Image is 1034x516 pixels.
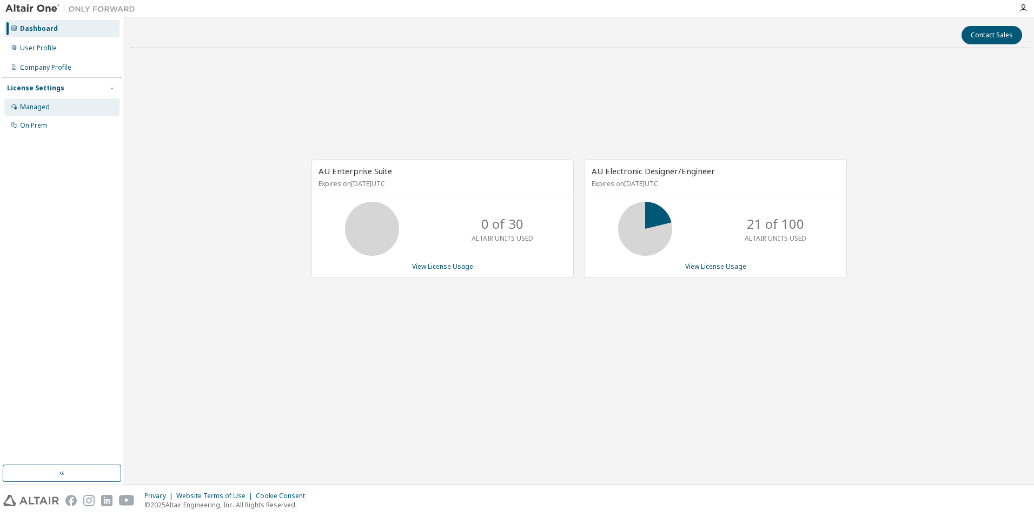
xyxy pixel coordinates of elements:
div: User Profile [20,44,57,52]
div: Managed [20,103,50,111]
div: License Settings [7,84,64,92]
img: instagram.svg [83,495,95,506]
p: ALTAIR UNITS USED [472,234,533,243]
a: View License Usage [685,262,746,271]
img: facebook.svg [65,495,77,506]
div: Company Profile [20,63,71,72]
p: ALTAIR UNITS USED [745,234,806,243]
img: youtube.svg [119,495,135,506]
img: linkedin.svg [101,495,112,506]
img: Altair One [5,3,141,14]
div: Privacy [144,492,176,500]
div: Dashboard [20,24,58,33]
p: 0 of 30 [481,215,523,233]
p: Expires on [DATE] UTC [319,179,564,188]
span: AU Electronic Designer/Engineer [592,166,715,176]
div: On Prem [20,121,47,130]
button: Contact Sales [962,26,1022,44]
div: Website Terms of Use [176,492,256,500]
a: View License Usage [412,262,473,271]
div: Cookie Consent [256,492,311,500]
p: Expires on [DATE] UTC [592,179,837,188]
span: AU Enterprise Suite [319,166,392,176]
img: altair_logo.svg [3,495,59,506]
p: © 2025 Altair Engineering, Inc. All Rights Reserved. [144,500,311,510]
p: 21 of 100 [747,215,804,233]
